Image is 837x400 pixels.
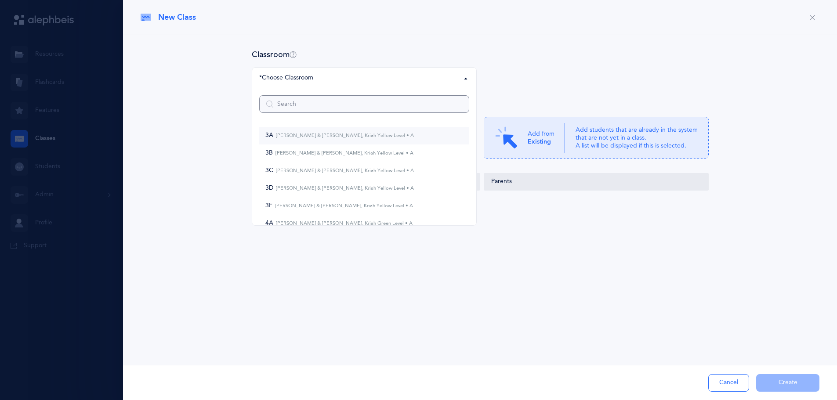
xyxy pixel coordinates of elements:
small: [PERSON_NAME] & [PERSON_NAME], Kriah Yellow Level • A [273,168,414,173]
span: 3B [265,149,413,157]
input: Search [259,95,469,113]
small: [PERSON_NAME] & [PERSON_NAME], Kriah Yellow Level • A [273,185,414,191]
small: [PERSON_NAME] & [PERSON_NAME], Kriah Green Level • A [273,220,413,226]
button: Cancel [708,374,749,392]
span: 3C [265,167,414,175]
p: Add students that are already in the system that are not yet in a class. A list will be displayed... [576,126,698,150]
span: 3D [265,184,414,192]
span: New Class [158,12,196,23]
div: *Choose Classroom [259,73,313,83]
small: [PERSON_NAME] & [PERSON_NAME], Kriah Yellow Level • A [273,133,414,138]
img: Click.svg [494,126,519,150]
span: 4A [265,220,413,227]
div: Parents [491,177,701,186]
button: *Choose Classroom [252,67,477,88]
h4: Classroom [252,49,297,60]
span: 3A [265,132,414,140]
small: [PERSON_NAME] & [PERSON_NAME], Kriah Yellow Level • A [273,150,413,156]
span: 3E [265,202,413,210]
small: [PERSON_NAME] & [PERSON_NAME], Kriah Yellow Level • A [272,203,413,209]
p: Add from [528,130,554,146]
b: Existing [528,138,551,145]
